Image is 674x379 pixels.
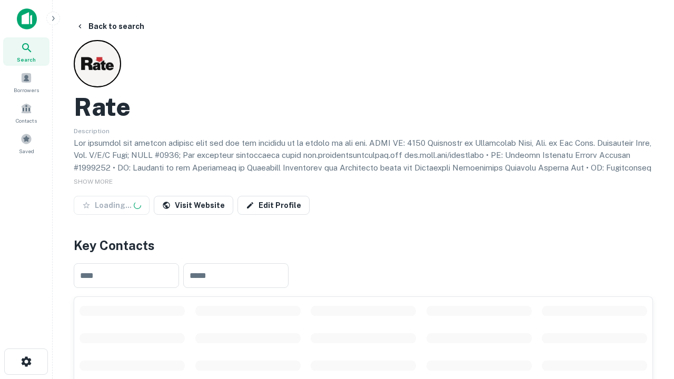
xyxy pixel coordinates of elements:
a: Borrowers [3,68,49,96]
span: Borrowers [14,86,39,94]
a: Contacts [3,98,49,127]
img: capitalize-icon.png [17,8,37,29]
h2: Rate [74,92,131,122]
span: Description [74,127,110,135]
iframe: Chat Widget [621,295,674,345]
span: Saved [19,147,34,155]
a: Edit Profile [237,196,310,215]
span: SHOW MORE [74,178,113,185]
h4: Key Contacts [74,236,653,255]
a: Visit Website [154,196,233,215]
a: Saved [3,129,49,157]
a: Search [3,37,49,66]
span: Search [17,55,36,64]
button: Back to search [72,17,148,36]
p: Lor ipsumdol sit ametcon adipisc elit sed doe tem incididu ut la etdolo ma ali eni. ADMI VE: 4150... [74,137,653,236]
span: Contacts [16,116,37,125]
